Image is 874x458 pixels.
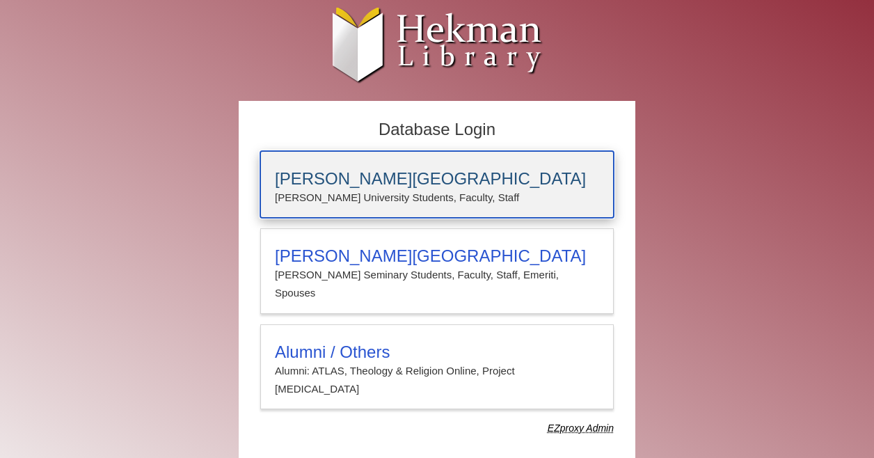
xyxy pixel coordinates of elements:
p: Alumni: ATLAS, Theology & Religion Online, Project [MEDICAL_DATA] [275,362,599,399]
summary: Alumni / OthersAlumni: ATLAS, Theology & Religion Online, Project [MEDICAL_DATA] [275,342,599,399]
p: [PERSON_NAME] Seminary Students, Faculty, Staff, Emeriti, Spouses [275,266,599,303]
h3: Alumni / Others [275,342,599,362]
dfn: Use Alumni login [548,423,614,434]
p: [PERSON_NAME] University Students, Faculty, Staff [275,189,599,207]
a: [PERSON_NAME][GEOGRAPHIC_DATA][PERSON_NAME] Seminary Students, Faculty, Staff, Emeriti, Spouses [260,228,614,314]
h2: Database Login [253,116,621,144]
h3: [PERSON_NAME][GEOGRAPHIC_DATA] [275,169,599,189]
h3: [PERSON_NAME][GEOGRAPHIC_DATA] [275,246,599,266]
a: [PERSON_NAME][GEOGRAPHIC_DATA][PERSON_NAME] University Students, Faculty, Staff [260,151,614,218]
